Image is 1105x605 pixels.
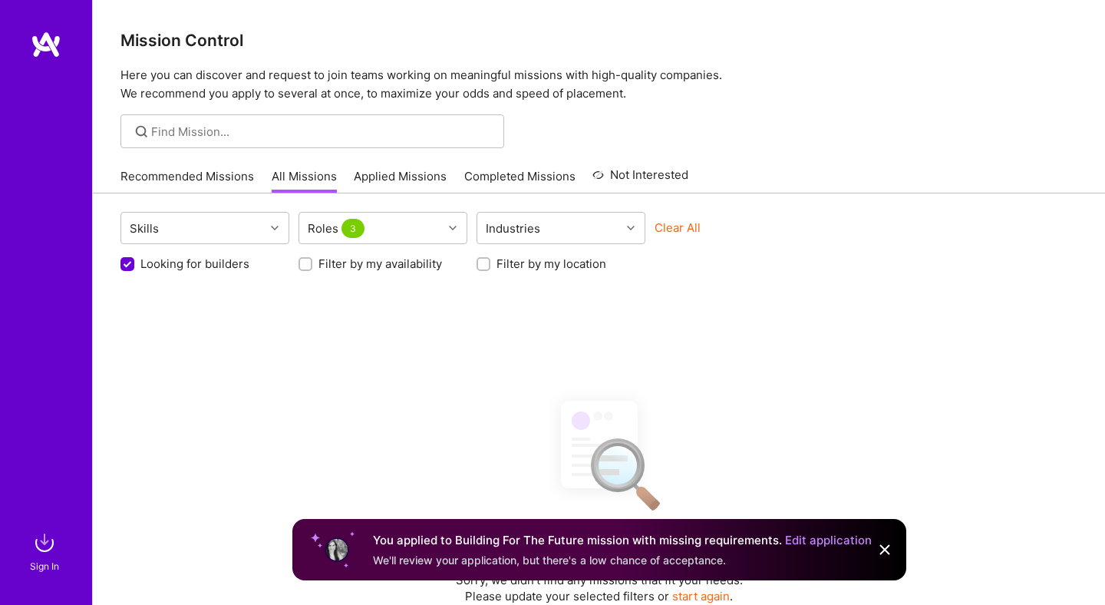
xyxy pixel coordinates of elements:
label: Filter by my location [496,256,606,272]
img: User profile [325,537,349,562]
a: Completed Missions [464,168,576,193]
a: Not Interested [592,166,688,193]
img: Close [876,541,894,559]
div: We'll review your application, but there's a low chance of acceptance. [373,553,872,568]
i: icon Chevron [271,224,279,232]
a: sign inSign In [32,527,60,574]
img: logo [31,31,61,58]
a: Applied Missions [354,168,447,193]
p: Here you can discover and request to join teams working on meaningful missions with high-quality ... [120,66,1077,103]
i: icon Chevron [627,224,635,232]
button: start again [672,588,730,604]
a: Recommended Missions [120,168,254,193]
div: Roles [304,217,371,240]
h3: Mission Control [120,31,1077,50]
div: Sign In [30,558,59,574]
i: icon Chevron [449,224,457,232]
div: Skills [126,217,163,240]
a: All Missions [272,168,337,193]
input: Find Mission... [151,124,493,140]
label: Looking for builders [140,256,249,272]
label: Filter by my availability [318,256,442,272]
a: Edit application [785,533,872,547]
img: sign in [29,527,60,558]
div: You applied to Building For The Future mission with missing requirements. [373,531,872,550]
div: Industries [482,217,544,240]
button: Clear All [655,220,701,236]
i: icon SearchGrey [133,123,150,141]
p: Please update your selected filters or . [456,588,743,604]
span: 3 [341,219,364,238]
img: No Results [534,387,665,521]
